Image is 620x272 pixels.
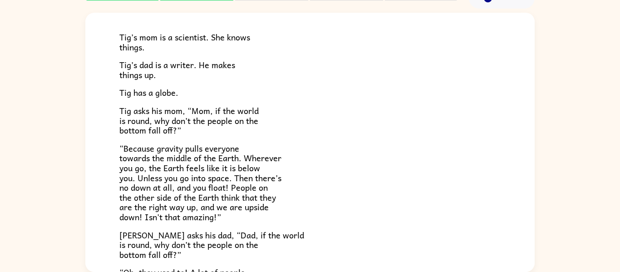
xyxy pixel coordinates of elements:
[119,104,259,137] span: Tig asks his mom, “Mom, if the world is round, why don’t the people on the bottom fall off?”
[119,142,281,223] span: “Because gravity pulls everyone towards the middle of the Earth. Wherever you go, the Earth feels...
[119,58,235,81] span: Tig’s dad is a writer. He makes things up.
[119,30,250,54] span: Tig’s mom is a scientist. She knows things.
[119,228,304,261] span: [PERSON_NAME] asks his dad, “Dad, if the world is round, why don’t the people on the bottom fall ...
[119,86,178,99] span: Tig has a globe.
